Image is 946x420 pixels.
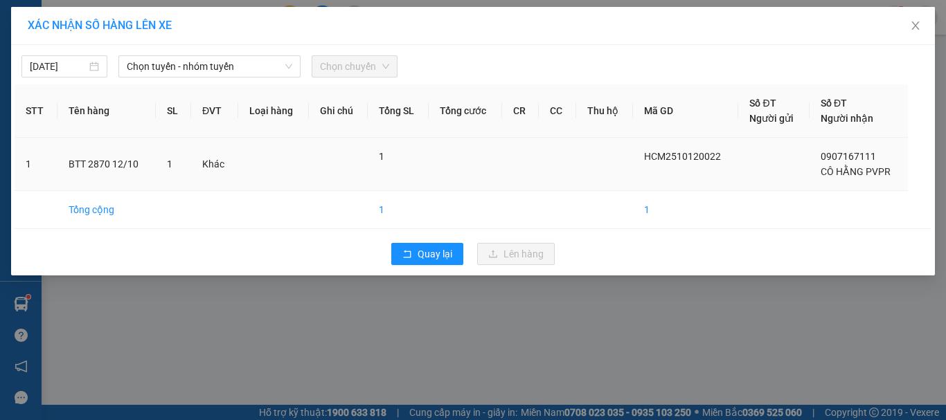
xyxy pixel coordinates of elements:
div: 0907167111 [132,62,244,81]
span: 0907167111 [821,151,876,162]
th: Thu hộ [576,84,633,138]
th: Mã GD [633,84,739,138]
span: rollback [402,249,412,260]
th: Tổng cước [429,84,502,138]
div: CÔ HẰNG PVPR [132,45,244,62]
div: [PERSON_NAME] [12,12,123,43]
button: Close [896,7,935,46]
span: Số ĐT [749,98,776,109]
span: Chọn tuyến - nhóm tuyến [127,56,292,77]
th: ĐVT [191,84,238,138]
th: SL [156,84,191,138]
td: 1 [633,191,739,229]
td: 1 [368,191,429,229]
span: CÔ HẰNG PVPR [821,166,891,177]
span: Người gửi [749,113,794,124]
span: Chọn chuyến [320,56,389,77]
th: STT [15,84,57,138]
th: Tên hàng [57,84,156,138]
th: CR [502,84,539,138]
span: 1 [379,151,384,162]
td: Tổng cộng [57,191,156,229]
th: CC [539,84,575,138]
span: CC [130,89,147,104]
span: Nhận: [132,13,166,28]
span: XÁC NHẬN SỐ HÀNG LÊN XE [28,19,172,32]
span: Người nhận [821,113,873,124]
span: Quay lại [418,246,452,262]
th: Tổng SL [368,84,429,138]
th: Loại hàng [238,84,308,138]
td: Khác [191,138,238,191]
input: 12/10/2025 [30,59,87,74]
button: rollbackQuay lại [391,243,463,265]
button: uploadLên hàng [477,243,555,265]
span: close [910,20,921,31]
div: VP [PERSON_NAME] [132,12,244,45]
td: 1 [15,138,57,191]
span: down [285,62,293,71]
td: BTT 2870 12/10 [57,138,156,191]
span: Gửi: [12,12,33,26]
span: Số ĐT [821,98,847,109]
th: Ghi chú [309,84,368,138]
span: HCM2510120022 [644,151,721,162]
span: 1 [167,158,172,170]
